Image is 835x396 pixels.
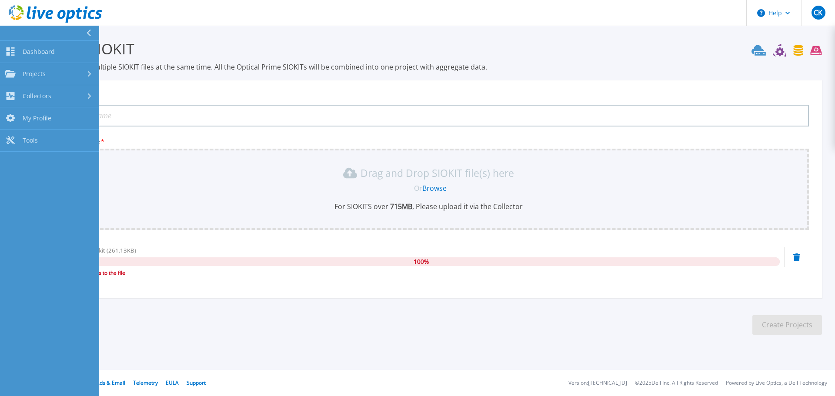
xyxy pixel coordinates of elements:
[752,315,822,335] button: Create Projects
[23,70,46,78] span: Projects
[96,379,125,386] a: Ads & Email
[133,379,158,386] a: Telemetry
[414,183,422,193] span: Or
[635,380,718,386] li: © 2025 Dell Inc. All Rights Reserved
[388,202,412,211] b: 715 MB
[48,269,780,277] div: You don't have access to the file
[23,114,51,122] span: My Profile
[187,379,206,386] a: Support
[166,379,179,386] a: EULA
[53,202,804,211] p: For SIOKITS over , Please upload it via the Collector
[48,138,809,145] p: Upload SIOKIT file
[568,380,627,386] li: Version: [TECHNICAL_ID]
[726,380,827,386] li: Powered by Live Optics, a Dell Technology
[48,105,809,126] input: Enter Project Name
[23,92,51,100] span: Collectors
[414,257,429,266] span: 100 %
[35,62,822,72] p: You may upload multiple SIOKIT files at the same time. All the Optical Prime SIOKITs will be comb...
[53,166,804,211] div: Drag and Drop SIOKIT file(s) here OrBrowseFor SIOKITS over 715MB, Please upload it via the Collector
[35,39,822,59] h3: Upload SIOKIT
[422,183,447,193] a: Browse
[814,9,822,16] span: CK
[23,136,38,144] span: Tools
[361,169,514,177] p: Drag and Drop SIOKIT file(s) here
[23,48,55,56] span: Dashboard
